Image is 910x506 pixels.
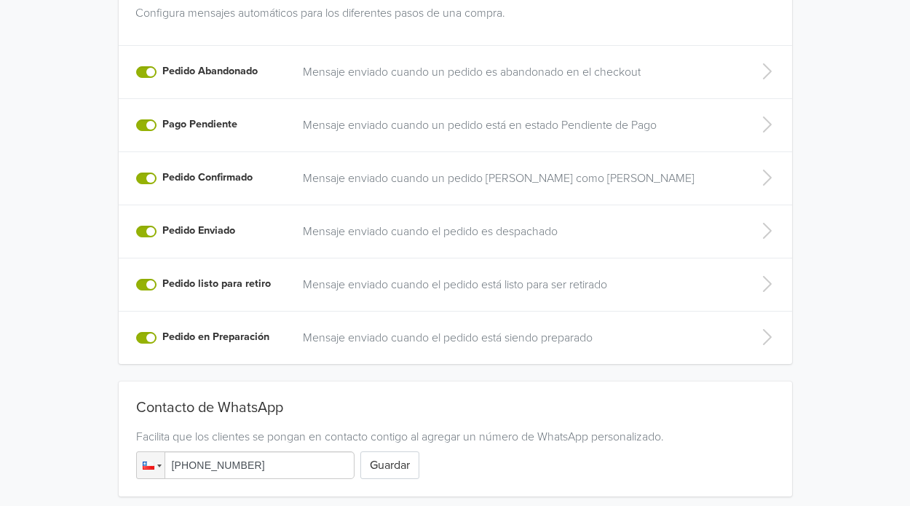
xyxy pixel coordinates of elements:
[130,4,781,39] div: Configura mensajes automáticos para los diferentes pasos de una compra.
[137,452,165,478] div: Chile: + 56
[136,399,775,422] div: Contacto de WhatsApp
[303,276,732,293] a: Mensaje enviado cuando el pedido está listo para ser retirado
[303,329,732,347] a: Mensaje enviado cuando el pedido está siendo preparado
[162,170,253,186] label: Pedido Confirmado
[162,116,237,133] label: Pago Pendiente
[303,116,732,134] a: Mensaje enviado cuando un pedido está en estado Pendiente de Pago
[303,170,732,187] a: Mensaje enviado cuando un pedido [PERSON_NAME] como [PERSON_NAME]
[162,329,269,345] label: Pedido en Preparación
[136,451,355,479] input: 1 (702) 123-4567
[360,451,419,479] button: Guardar
[303,63,732,81] a: Mensaje enviado cuando un pedido es abandonado en el checkout
[162,276,271,292] label: Pedido listo para retiro
[162,223,235,239] label: Pedido Enviado
[136,428,775,446] div: Facilita que los clientes se pongan en contacto contigo al agregar un número de WhatsApp personal...
[162,63,258,79] label: Pedido Abandonado
[303,223,732,240] a: Mensaje enviado cuando el pedido es despachado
